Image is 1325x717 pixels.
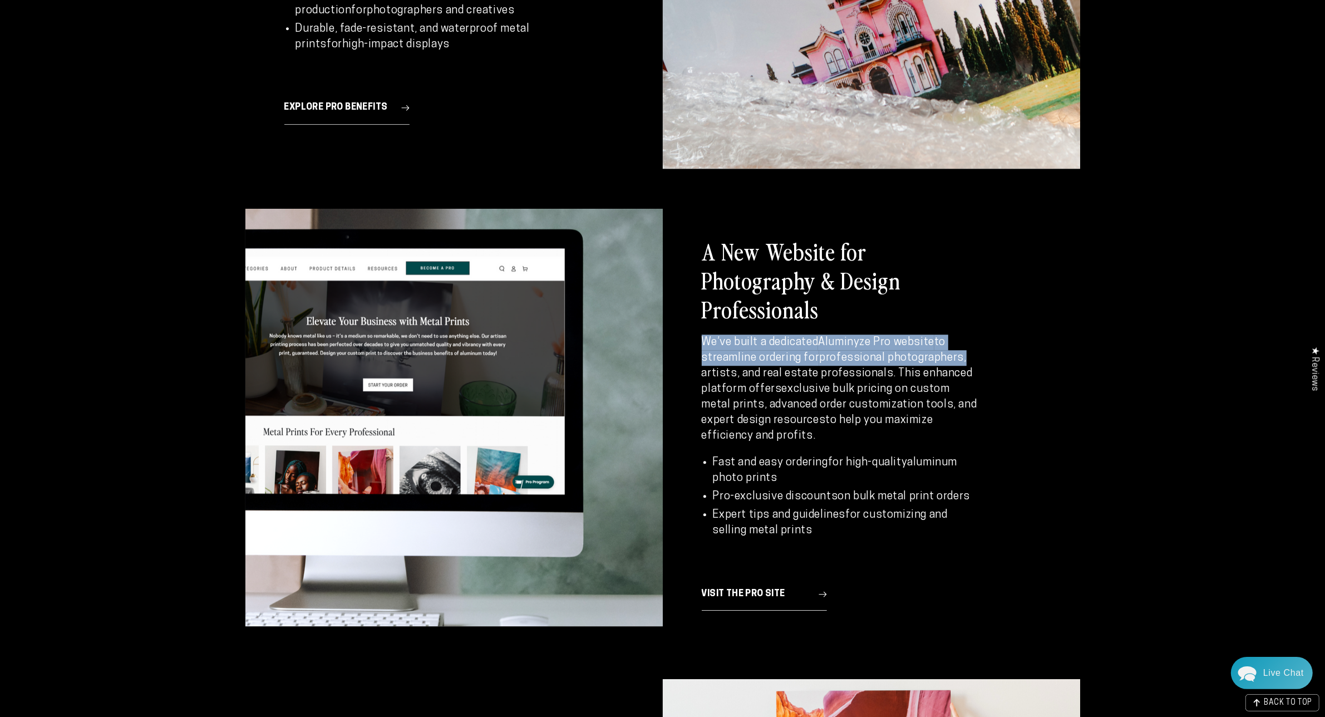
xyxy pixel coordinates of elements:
span: Visit the pro site [702,586,796,602]
p: We’ve built a dedicated to streamline ordering for . This enhanced platform offers to help you ma... [702,335,980,444]
span: BACK TO TOP [1264,699,1312,707]
a: Visit the pro site [702,577,827,611]
strong: professional photographers, artists, and real estate professionals [702,352,967,379]
h2: A New Website for Photography & Design Professionals [702,237,980,323]
strong: high-impact displays [342,39,450,50]
a: Explore pro benefits [284,91,410,125]
li: for customizing and selling metal prints [713,507,980,538]
img: Aluminyze website homepage displayed on a desktop screen, showcasing premium metal photo prints f... [245,209,663,626]
strong: Aluminyze Pro website [818,337,934,348]
li: on bulk metal print orders [713,489,980,504]
div: Click to open Judge.me floating reviews tab [1304,338,1325,400]
li: for [295,21,563,52]
div: Contact Us Directly [1263,657,1304,689]
span: Explore pro benefits [284,100,399,116]
div: Chat widget toggle [1231,657,1313,689]
strong: Fast and easy ordering [713,457,828,468]
li: for high-quality [713,455,980,486]
strong: Pro-exclusive discounts [713,491,838,502]
strong: photographers and creatives [367,5,514,16]
strong: Expert tips and guidelines [713,509,846,520]
strong: exclusive bulk pricing on custom metal prints, advanced order customization tools, and expert des... [702,384,977,426]
strong: Durable, fade-resistant, and waterproof metal prints [295,23,530,50]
